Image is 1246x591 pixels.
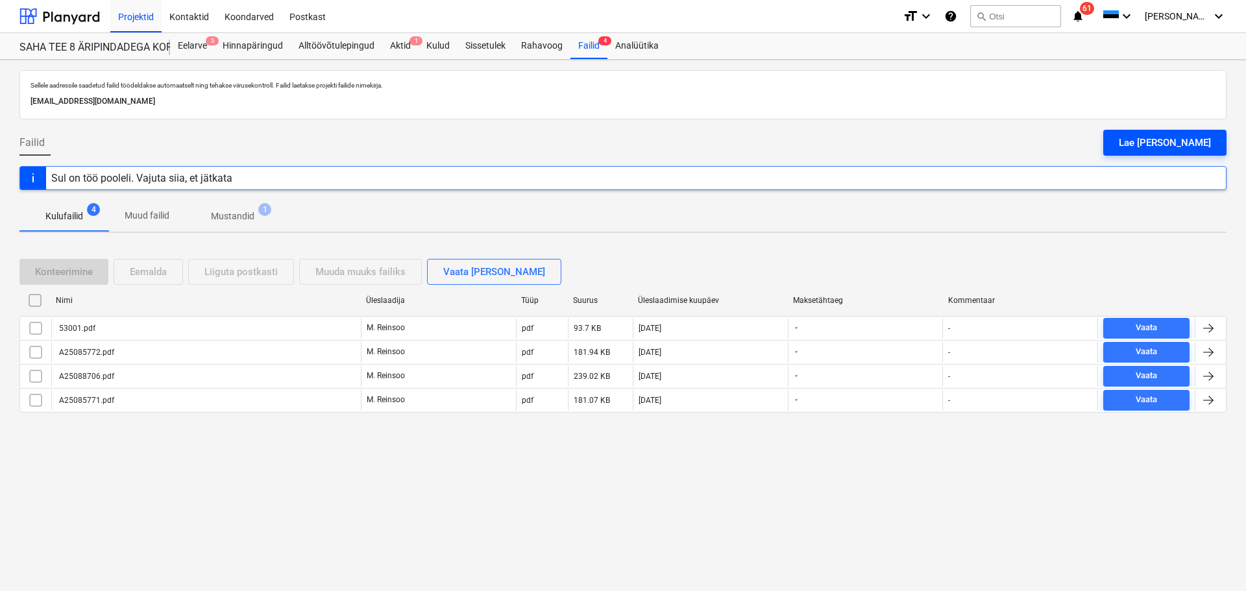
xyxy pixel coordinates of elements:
button: Lae [PERSON_NAME] [1103,130,1227,156]
div: 181.94 KB [574,348,610,357]
span: Failid [19,135,45,151]
div: [DATE] [639,348,661,357]
div: Vaata [PERSON_NAME] [443,263,545,280]
div: pdf [522,348,533,357]
div: 93.7 KB [574,324,601,333]
p: M. Reinsoo [367,322,405,333]
div: Üleslaadija [366,296,511,305]
a: Hinnapäringud [215,33,291,59]
span: 5 [206,36,219,45]
div: Vaata [1136,344,1157,359]
p: Muud failid [125,209,169,223]
div: Suurus [573,296,628,305]
div: Tüüp [521,296,563,305]
div: Nimi [56,296,356,305]
button: Vaata [1103,366,1190,387]
i: keyboard_arrow_down [918,8,934,24]
span: 4 [598,36,611,45]
span: - [794,322,799,333]
div: Kommentaar [948,296,1093,305]
div: [DATE] [639,324,661,333]
a: Kulud [419,33,458,59]
span: - [794,394,799,405]
i: format_size [903,8,918,24]
div: - [948,396,950,405]
button: Vaata [1103,342,1190,363]
p: Sellele aadressile saadetud failid töödeldakse automaatselt ning tehakse viirusekontroll. Failid ... [31,81,1215,90]
div: Failid [570,33,607,59]
iframe: Chat Widget [1181,529,1246,591]
div: Vaata [1136,320,1157,335]
button: Vaata [1103,318,1190,339]
a: Failid4 [570,33,607,59]
button: Vaata [PERSON_NAME] [427,259,561,285]
div: A25088706.pdf [57,372,114,381]
a: Analüütika [607,33,666,59]
div: - [948,372,950,381]
div: 239.02 KB [574,372,610,381]
p: M. Reinsoo [367,346,405,357]
p: Kulufailid [45,210,83,223]
div: A25085771.pdf [57,396,114,405]
i: notifications [1071,8,1084,24]
div: Aktid [382,33,419,59]
div: - [948,348,950,357]
a: Aktid1 [382,33,419,59]
span: 61 [1080,2,1094,15]
span: 4 [87,203,100,216]
i: keyboard_arrow_down [1119,8,1134,24]
div: 53001.pdf [57,324,95,333]
p: Mustandid [211,210,254,223]
div: Sul on töö pooleli. Vajuta siia, et jätkata [51,172,232,184]
span: 1 [409,36,422,45]
p: M. Reinsoo [367,394,405,405]
span: [PERSON_NAME][GEOGRAPHIC_DATA] [1145,11,1210,21]
div: pdf [522,396,533,405]
button: Vaata [1103,390,1190,411]
span: 1 [258,203,271,216]
p: M. Reinsoo [367,370,405,381]
a: Rahavoog [513,33,570,59]
span: search [976,11,986,21]
i: keyboard_arrow_down [1211,8,1227,24]
div: 181.07 KB [574,396,610,405]
span: - [794,346,799,357]
div: Üleslaadimise kuupäev [638,296,783,305]
div: [DATE] [639,372,661,381]
p: [EMAIL_ADDRESS][DOMAIN_NAME] [31,95,1215,108]
div: Eelarve [170,33,215,59]
i: Abikeskus [944,8,957,24]
button: Otsi [970,5,1061,27]
a: Alltöövõtulepingud [291,33,382,59]
div: - [948,324,950,333]
div: Vaata [1136,392,1157,407]
div: A25085772.pdf [57,348,114,357]
div: SAHA TEE 8 ÄRIPINDADEGA KORTERMAJA [19,41,154,54]
a: Eelarve5 [170,33,215,59]
div: Maksetähtaeg [793,296,938,305]
div: pdf [522,372,533,381]
div: pdf [522,324,533,333]
div: Lae [PERSON_NAME] [1119,134,1211,151]
div: Vestlusvidin [1181,529,1246,591]
a: Sissetulek [458,33,513,59]
div: Vaata [1136,368,1157,383]
div: [DATE] [639,396,661,405]
span: - [794,370,799,381]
